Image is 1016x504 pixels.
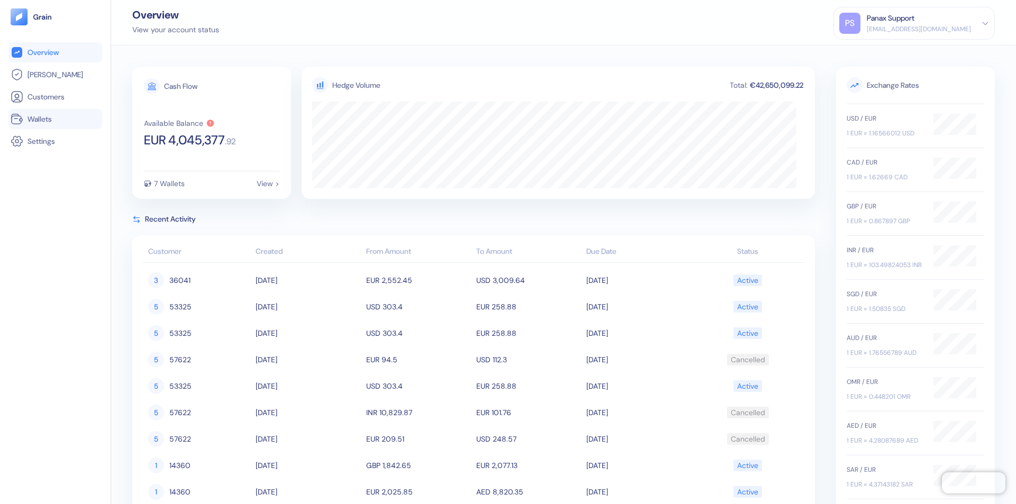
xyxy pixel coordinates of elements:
div: 1 EUR = 103.49824053 INR [847,260,923,270]
th: From Amount [364,242,474,263]
div: Active [737,456,758,474]
div: 5 [148,325,164,341]
div: 1 EUR = 4.37143182 SAR [847,480,923,489]
div: CAD / EUR [847,158,923,167]
div: Active [737,324,758,342]
td: [DATE] [253,373,363,399]
div: 1 EUR = 0.448201 OMR [847,392,923,401]
td: EUR 258.88 [474,294,584,320]
td: GBP 1,842.65 [364,452,474,479]
div: Active [737,483,758,501]
span: 53325 [169,324,192,342]
th: Due Date [584,242,694,263]
td: [DATE] [584,267,694,294]
td: [DATE] [253,294,363,320]
td: [DATE] [584,426,694,452]
div: SGD / EUR [847,289,923,299]
div: Cancelled [731,404,765,421]
div: 1 EUR = 0.867897 GBP [847,216,923,226]
span: 14360 [169,483,190,501]
div: Active [737,298,758,316]
td: USD 3,009.64 [474,267,584,294]
div: 1 EUR = 4.28087689 AED [847,436,923,445]
div: 7 Wallets [154,180,185,187]
span: 53325 [169,298,192,316]
div: USD / EUR [847,114,923,123]
div: 5 [148,405,164,420]
a: Settings [11,135,100,148]
div: PS [839,13,860,34]
td: EUR 258.88 [474,320,584,346]
td: [DATE] [253,426,363,452]
span: Wallets [28,114,52,124]
td: [DATE] [584,346,694,373]
div: Available Balance [144,120,203,127]
div: 5 [148,352,164,368]
td: [DATE] [584,320,694,346]
td: [DATE] [584,294,694,320]
td: EUR 2,552.45 [364,267,474,294]
td: EUR 209.51 [364,426,474,452]
td: [DATE] [584,452,694,479]
div: [EMAIL_ADDRESS][DOMAIN_NAME] [867,24,971,34]
div: Cancelled [731,430,765,448]
span: 57622 [169,404,191,421]
div: €42,650,099.22 [749,81,804,89]
div: AED / EUR [847,421,923,430]
span: 57622 [169,351,191,369]
div: 1 [148,484,164,500]
div: Cancelled [731,351,765,369]
div: GBP / EUR [847,201,923,211]
span: Exchange Rates [847,77,984,93]
td: INR 10,829.87 [364,399,474,426]
td: EUR 2,077.13 [474,452,584,479]
td: EUR 94.5 [364,346,474,373]
td: [DATE] [253,452,363,479]
div: AUD / EUR [847,333,923,343]
a: Overview [11,46,100,59]
td: USD 112.3 [474,346,584,373]
span: 36041 [169,271,190,289]
div: View your account status [132,24,219,35]
td: USD 303.4 [364,373,474,399]
img: logo-tablet-V2.svg [11,8,28,25]
td: [DATE] [584,399,694,426]
div: 1 EUR = 1.62669 CAD [847,172,923,182]
span: Recent Activity [145,214,196,225]
td: USD 303.4 [364,294,474,320]
iframe: Chatra live chat [942,472,1005,493]
span: EUR 4,045,377 [144,134,225,146]
img: logo [33,13,52,21]
a: Wallets [11,113,100,125]
span: [PERSON_NAME] [28,69,83,80]
div: Cash Flow [164,83,197,90]
span: . 92 [225,138,236,146]
div: SAR / EUR [847,465,923,474]
span: 53325 [169,377,192,395]
td: [DATE] [584,373,694,399]
span: 14360 [169,456,190,474]
div: INR / EUR [847,245,923,255]
th: To Amount [474,242,584,263]
th: Created [253,242,363,263]
td: [DATE] [253,320,363,346]
span: Overview [28,47,59,58]
button: Available Balance [144,119,215,127]
div: 1 EUR = 1.50835 SGD [847,304,923,314]
div: Status [697,246,799,257]
div: 5 [148,378,164,394]
div: Overview [132,10,219,20]
span: Customers [28,91,65,102]
span: 57622 [169,430,191,448]
span: Settings [28,136,55,146]
div: 5 [148,431,164,447]
div: 5 [148,299,164,315]
td: [DATE] [253,399,363,426]
div: OMR / EUR [847,377,923,387]
td: [DATE] [253,267,363,294]
div: 1 EUR = 1.76556789 AUD [847,348,923,358]
td: USD 303.4 [364,320,474,346]
td: [DATE] [253,346,363,373]
div: Panax Support [867,13,914,24]
div: View > [257,180,279,187]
